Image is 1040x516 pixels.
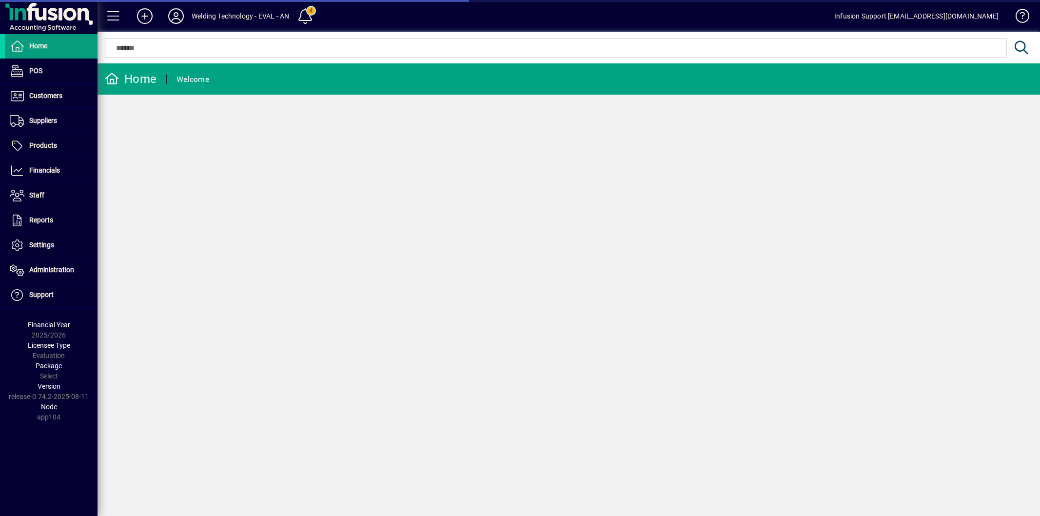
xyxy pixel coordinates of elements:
[177,72,209,87] div: Welcome
[5,258,98,282] a: Administration
[160,7,192,25] button: Profile
[29,117,57,124] span: Suppliers
[28,321,70,329] span: Financial Year
[29,191,44,199] span: Staff
[29,216,53,224] span: Reports
[38,382,60,390] span: Version
[29,67,42,75] span: POS
[1008,2,1028,34] a: Knowledge Base
[5,208,98,233] a: Reports
[129,7,160,25] button: Add
[5,134,98,158] a: Products
[41,403,57,411] span: Node
[36,362,62,370] span: Package
[29,92,62,99] span: Customers
[28,341,70,349] span: Licensee Type
[29,42,47,50] span: Home
[5,233,98,258] a: Settings
[5,283,98,307] a: Support
[29,291,54,298] span: Support
[192,8,289,24] div: Welding Technology - EVAL - AN
[5,183,98,208] a: Staff
[5,159,98,183] a: Financials
[29,166,60,174] span: Financials
[29,241,54,249] span: Settings
[29,266,74,274] span: Administration
[5,59,98,83] a: POS
[29,141,57,149] span: Products
[834,8,999,24] div: Infusion Support [EMAIL_ADDRESS][DOMAIN_NAME]
[105,71,157,87] div: Home
[5,109,98,133] a: Suppliers
[5,84,98,108] a: Customers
